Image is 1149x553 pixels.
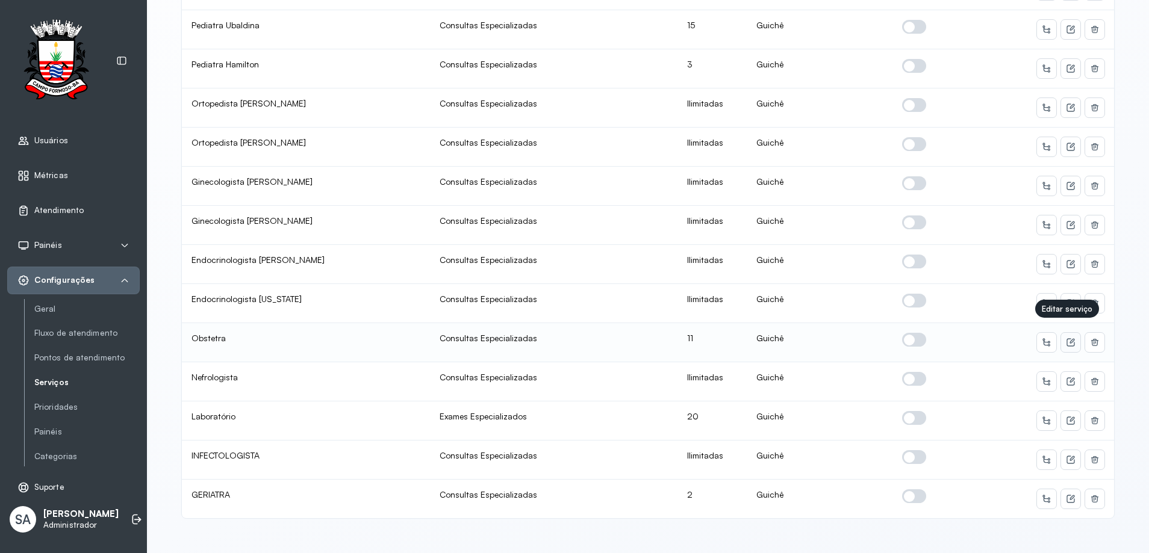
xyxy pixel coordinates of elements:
td: Obstetra [182,323,430,362]
td: Ilimitadas [677,206,747,245]
td: Guichê [747,362,892,401]
td: Guichê [747,167,892,206]
a: Métricas [17,170,129,182]
td: Endocrinologista [US_STATE] [182,284,430,323]
td: Pediatra Ubaldina [182,10,430,49]
td: Ilimitadas [677,128,747,167]
a: Painéis [34,427,140,437]
td: Ilimitadas [677,245,747,284]
td: Guichê [747,401,892,440]
td: Ilimitadas [677,440,747,480]
a: Pontos de atendimento [34,350,140,365]
td: Nefrologista [182,362,430,401]
td: 15 [677,10,747,49]
a: Usuários [17,135,129,147]
td: 20 [677,401,747,440]
span: Usuários [34,135,68,146]
div: Consultas Especializadas [440,59,668,70]
div: Consultas Especializadas [440,176,668,187]
td: Ilimitadas [677,362,747,401]
td: Guichê [747,245,892,284]
td: Guichê [747,10,892,49]
a: Pontos de atendimento [34,353,140,363]
td: Guichê [747,440,892,480]
div: Consultas Especializadas [440,450,668,461]
a: Serviços [34,377,140,388]
td: 2 [677,480,747,518]
div: Consultas Especializadas [440,294,668,304]
div: Consultas Especializadas [440,137,668,148]
td: Guichê [747,88,892,128]
td: Ginecologista [PERSON_NAME] [182,167,430,206]
td: Guichê [747,128,892,167]
td: 11 [677,323,747,362]
div: Consultas Especializadas [440,489,668,500]
div: Consultas Especializadas [440,333,668,344]
td: Guichê [747,284,892,323]
span: Painéis [34,240,62,250]
td: INFECTOLOGISTA [182,440,430,480]
img: Logotipo do estabelecimento [13,19,99,103]
td: Guichê [747,206,892,245]
td: GERIATRA [182,480,430,518]
a: Fluxo de atendimento [34,328,140,338]
a: Geral [34,301,140,317]
td: Guichê [747,49,892,88]
p: [PERSON_NAME] [43,508,119,520]
div: Consultas Especializadas [440,98,668,109]
a: Categorias [34,451,140,462]
div: Consultas Especializadas [440,20,668,31]
td: Laboratório [182,401,430,440]
div: Consultas Especializadas [440,215,668,226]
td: Endocrinologista [PERSON_NAME] [182,245,430,284]
a: Serviços [34,375,140,390]
div: Exames Especializados [440,411,668,422]
a: Fluxo de atendimento [34,326,140,341]
td: Ortopedista [PERSON_NAME] [182,128,430,167]
span: Atendimento [34,205,84,215]
a: Categorias [34,449,140,464]
a: Painéis [34,424,140,439]
td: Ginecologista [PERSON_NAME] [182,206,430,245]
td: Ortopedista [PERSON_NAME] [182,88,430,128]
td: 3 [677,49,747,88]
a: Prioridades [34,400,140,415]
a: Prioridades [34,402,140,412]
a: Geral [34,304,140,314]
div: Consultas Especializadas [440,372,668,383]
div: Consultas Especializadas [440,255,668,265]
td: Guichê [747,323,892,362]
p: Administrador [43,520,119,530]
a: Atendimento [17,205,129,217]
span: Configurações [34,275,95,285]
td: Ilimitadas [677,88,747,128]
span: Métricas [34,170,68,181]
td: Pediatra Hamilton [182,49,430,88]
td: Ilimitadas [677,167,747,206]
span: Suporte [34,482,64,492]
td: Guichê [747,480,892,518]
td: Ilimitadas [677,284,747,323]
